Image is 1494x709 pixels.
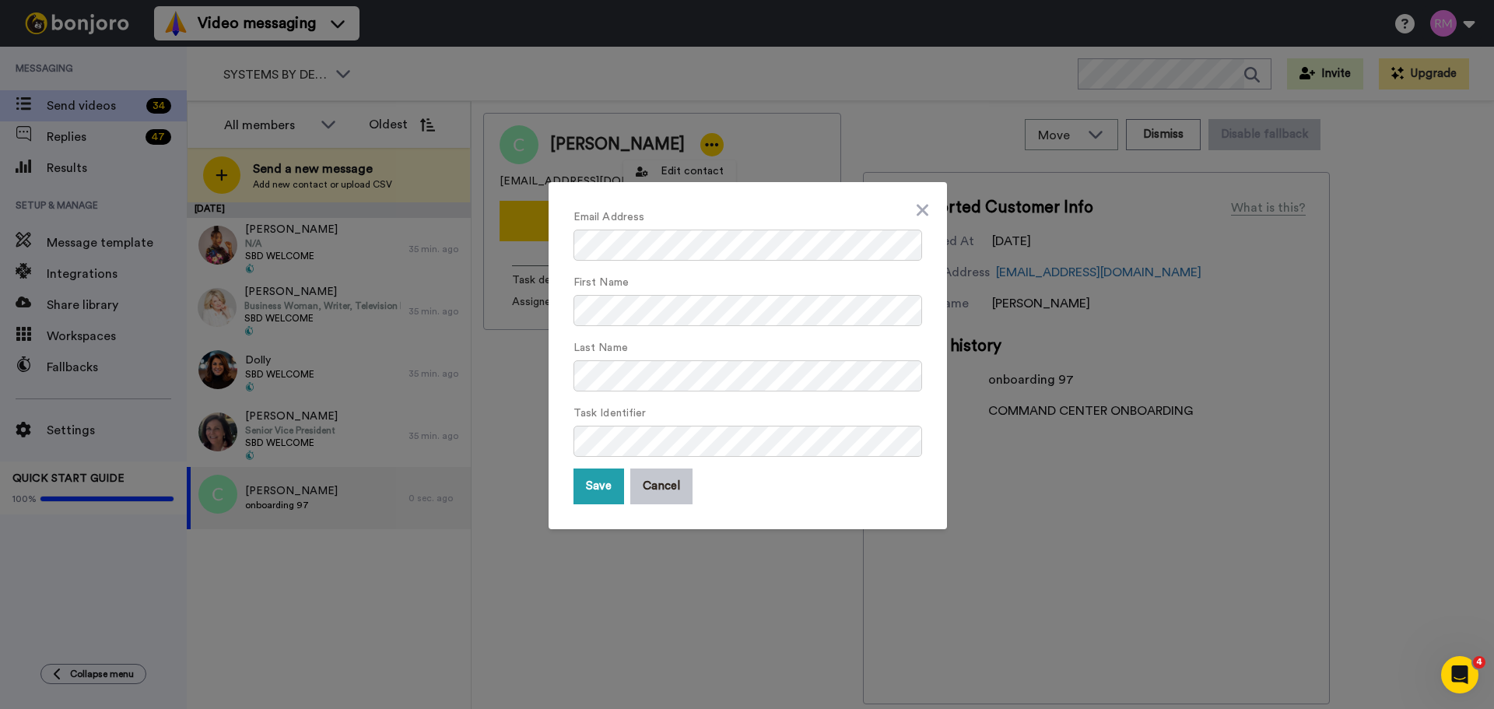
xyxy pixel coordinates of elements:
span: 4 [1473,656,1485,669]
iframe: Intercom live chat [1441,656,1478,693]
button: Cancel [630,469,693,504]
button: Save [573,469,624,504]
label: First Name [573,275,629,291]
label: Last Name [573,340,628,356]
label: Task Identifier [573,405,646,422]
label: Email Address [573,209,644,226]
